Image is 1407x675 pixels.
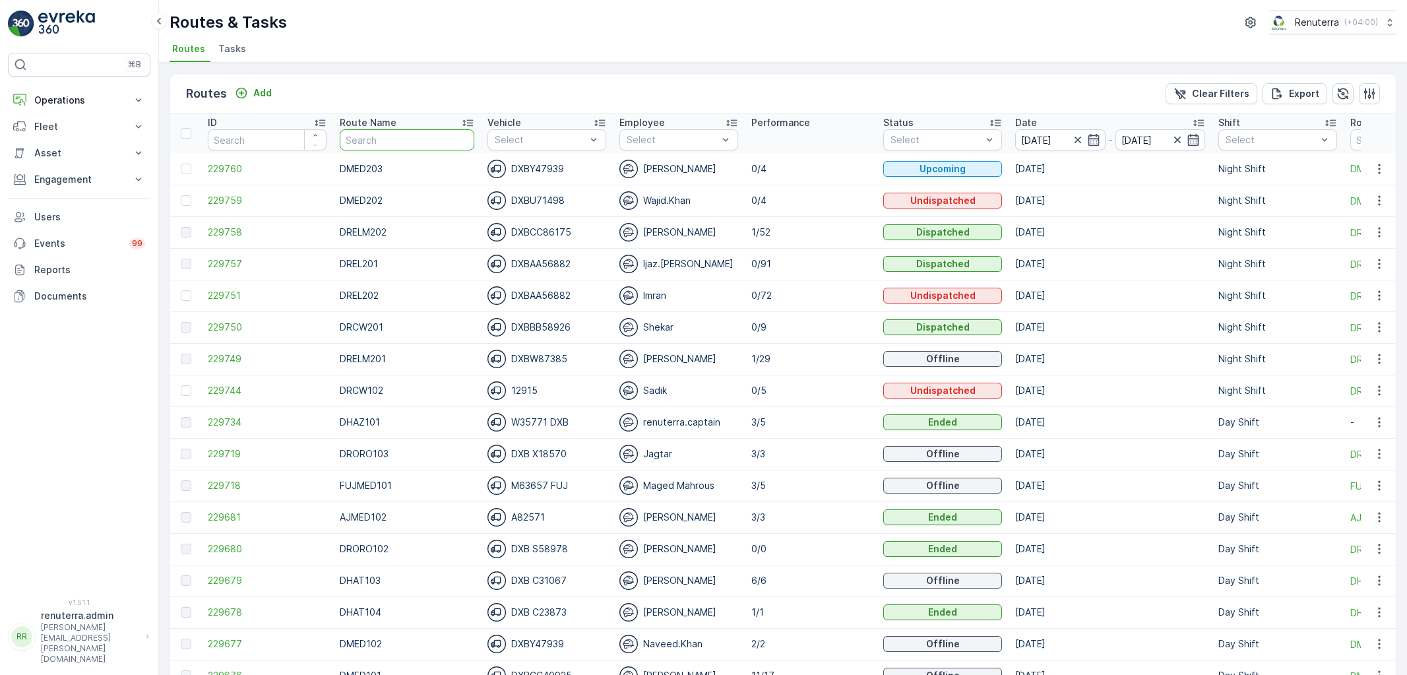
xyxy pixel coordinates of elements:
div: Toggle Row Selected [181,322,191,333]
a: 229718 [208,479,327,492]
img: svg%3e [487,350,506,368]
p: Day Shift [1218,511,1337,524]
p: DMED102 [340,637,474,651]
button: Undispatched [883,193,1002,209]
div: DXB X18570 [487,445,606,463]
p: Offline [926,352,960,366]
button: Asset [8,140,150,166]
p: 1/1 [751,606,870,619]
button: Ended [883,541,1002,557]
img: svg%3e [487,476,506,495]
div: Toggle Row Selected [181,354,191,364]
td: [DATE] [1009,406,1212,438]
p: 3/5 [751,416,870,429]
div: [PERSON_NAME] [619,603,738,622]
p: Select [1226,133,1317,146]
p: Fleet [34,120,124,133]
p: Ended [928,416,957,429]
div: DXBBB58926 [487,318,606,337]
p: DMED203 [340,162,474,176]
button: Fleet [8,113,150,140]
img: svg%3e [619,603,638,622]
button: Offline [883,351,1002,367]
button: Offline [883,478,1002,494]
button: Dispatched [883,224,1002,240]
div: Imran [619,286,738,305]
p: Users [34,210,145,224]
div: Toggle Row Selected [181,575,191,586]
div: Shekar [619,318,738,337]
div: Toggle Row Selected [181,385,191,396]
div: DXBU71498 [487,191,606,210]
p: Events [34,237,121,250]
p: Employee [619,116,665,129]
div: [PERSON_NAME] [619,160,738,178]
td: [DATE] [1009,153,1212,185]
p: Offline [926,447,960,461]
p: Upcoming [920,162,966,176]
button: Clear Filters [1166,83,1257,104]
p: [PERSON_NAME][EMAIL_ADDRESS][PERSON_NAME][DOMAIN_NAME] [41,622,140,664]
div: Toggle Row Selected [181,512,191,523]
a: 229758 [208,226,327,239]
p: Export [1289,87,1319,100]
div: DXB C31067 [487,571,606,590]
p: Day Shift [1218,416,1337,429]
span: v 1.51.1 [8,598,150,606]
button: Upcoming [883,161,1002,177]
p: Day Shift [1218,479,1337,492]
p: Day Shift [1218,447,1337,461]
td: [DATE] [1009,216,1212,248]
div: Toggle Row Selected [181,544,191,554]
p: Route Plan [1350,116,1400,129]
p: DHAT104 [340,606,474,619]
div: Toggle Row Selected [181,227,191,238]
button: Offline [883,446,1002,462]
div: M63657 FUJ [487,476,606,495]
img: svg%3e [487,160,506,178]
a: 229678 [208,606,327,619]
span: 229734 [208,416,327,429]
p: 3/3 [751,511,870,524]
p: Status [883,116,914,129]
a: 229749 [208,352,327,366]
p: Reports [34,263,145,276]
button: Renuterra(+04:00) [1269,11,1396,34]
img: logo_light-DOdMpM7g.png [38,11,95,37]
p: Engagement [34,173,124,186]
div: DXB S58978 [487,540,606,558]
p: 0/9 [751,321,870,334]
a: 229679 [208,574,327,587]
p: 0/4 [751,194,870,207]
div: renuterra.captain [619,413,738,432]
span: 229750 [208,321,327,334]
div: Toggle Row Selected [181,639,191,649]
a: Events99 [8,230,150,257]
p: Night Shift [1218,289,1337,302]
a: 229719 [208,447,327,461]
div: Toggle Row Selected [181,164,191,174]
a: 229677 [208,637,327,651]
div: Toggle Row Selected [181,449,191,459]
td: [DATE] [1009,470,1212,501]
button: RRrenuterra.admin[PERSON_NAME][EMAIL_ADDRESS][PERSON_NAME][DOMAIN_NAME] [8,609,150,664]
p: 3/5 [751,479,870,492]
div: Toggle Row Selected [181,417,191,428]
p: Night Shift [1218,162,1337,176]
p: Ended [928,511,957,524]
p: 2/2 [751,637,870,651]
p: DHAT103 [340,574,474,587]
p: Route Name [340,116,396,129]
p: Clear Filters [1192,87,1249,100]
img: svg%3e [487,286,506,305]
span: 229759 [208,194,327,207]
p: Select [627,133,718,146]
img: svg%3e [487,191,506,210]
div: Jagtar [619,445,738,463]
p: Dispatched [916,226,970,239]
p: Day Shift [1218,542,1337,556]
